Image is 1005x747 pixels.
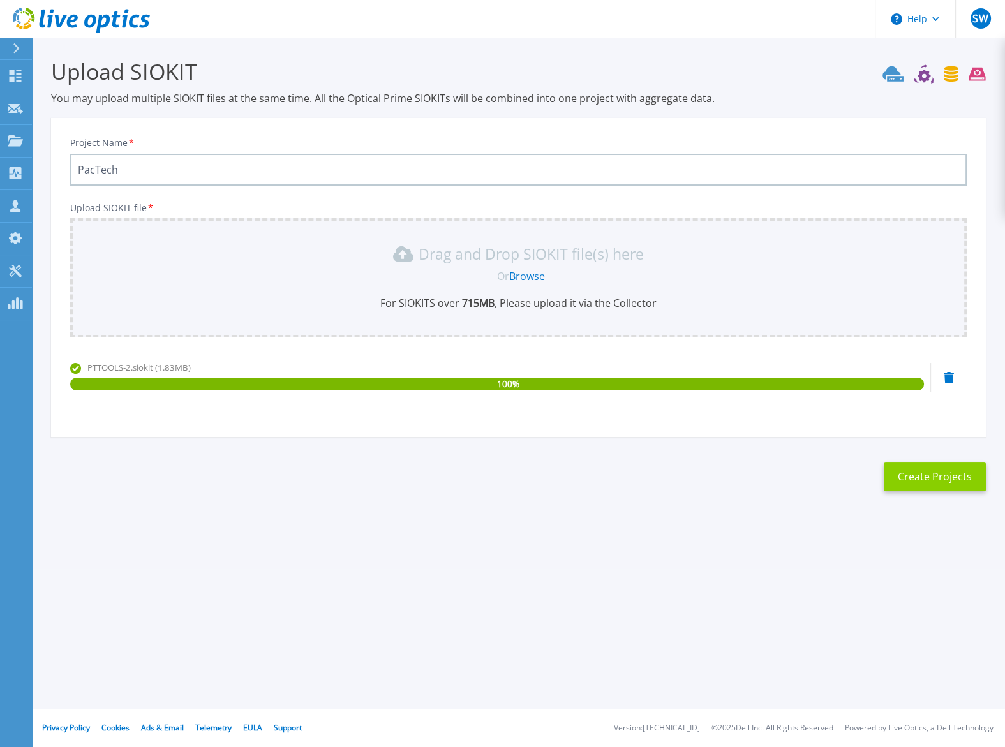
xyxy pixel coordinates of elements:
[78,296,959,310] p: For SIOKITS over , Please upload it via the Collector
[141,722,184,733] a: Ads & Email
[497,378,519,390] span: 100 %
[509,269,545,283] a: Browse
[78,244,959,310] div: Drag and Drop SIOKIT file(s) here OrBrowseFor SIOKITS over 715MB, Please upload it via the Collector
[419,248,644,260] p: Drag and Drop SIOKIT file(s) here
[51,91,986,105] p: You may upload multiple SIOKIT files at the same time. All the Optical Prime SIOKITs will be comb...
[884,462,986,491] button: Create Projects
[70,154,967,186] input: Enter Project Name
[70,203,967,213] p: Upload SIOKIT file
[274,722,302,733] a: Support
[70,138,135,147] label: Project Name
[195,722,232,733] a: Telemetry
[243,722,262,733] a: EULA
[87,362,191,373] span: PTTOOLS-2.siokit (1.83MB)
[497,269,509,283] span: Or
[845,724,994,732] li: Powered by Live Optics, a Dell Technology
[614,724,700,732] li: Version: [TECHNICAL_ID]
[101,722,130,733] a: Cookies
[711,724,833,732] li: © 2025 Dell Inc. All Rights Reserved
[51,57,986,86] h3: Upload SIOKIT
[972,13,988,24] span: SW
[459,296,495,310] b: 715 MB
[42,722,90,733] a: Privacy Policy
